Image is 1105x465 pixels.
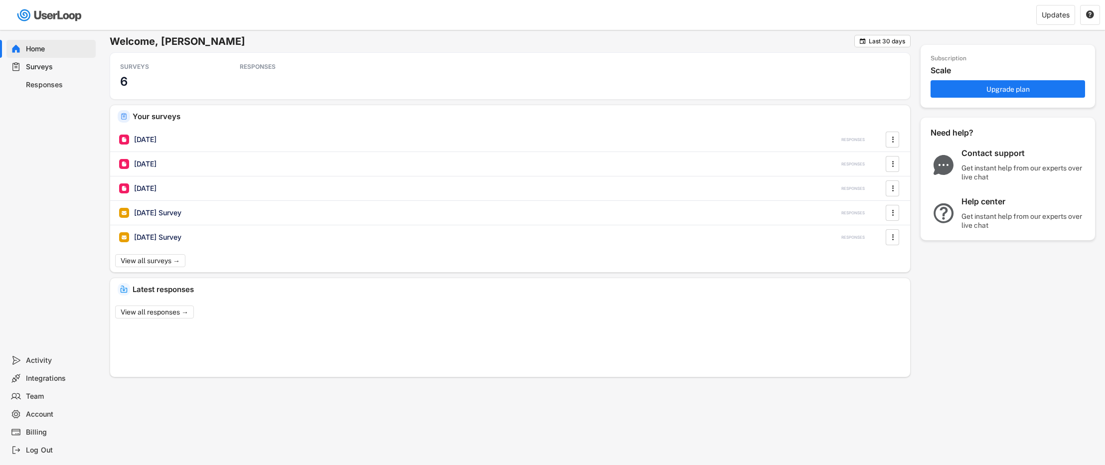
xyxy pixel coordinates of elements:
div: RESPONSES [240,63,329,71]
button: Upgrade plan [931,80,1085,98]
div: SURVEYS [120,63,210,71]
div: Team [26,392,92,401]
div: Updates [1042,11,1070,18]
div: Latest responses [133,286,903,293]
div: RESPONSES [841,161,865,167]
button:  [888,181,898,196]
button:  [1086,10,1095,19]
button:  [888,230,898,245]
text:  [892,183,894,193]
div: Surveys [26,62,92,72]
h3: 6 [120,74,128,89]
img: ChatMajor.svg [931,155,956,175]
div: Account [26,410,92,419]
div: Integrations [26,374,92,383]
img: QuestionMarkInverseMajor.svg [931,203,956,223]
div: Last 30 days [869,38,905,44]
button:  [859,37,866,45]
button: View all responses → [115,306,194,318]
div: Subscription [931,55,966,63]
div: Need help? [931,128,1000,138]
div: RESPONSES [841,186,865,191]
div: [DATE] Survey [134,208,181,218]
h6: Welcome, [PERSON_NAME] [110,35,854,48]
div: Contact support [961,148,1086,158]
text:  [892,134,894,145]
div: RESPONSES [841,210,865,216]
div: Get instant help from our experts over live chat [961,163,1086,181]
div: Scale [931,65,1090,76]
div: [DATE] [134,159,157,169]
div: RESPONSES [841,235,865,240]
img: IncomingMajor.svg [120,286,128,293]
div: Help center [961,196,1086,207]
div: Home [26,44,92,54]
div: [DATE] [134,183,157,193]
div: Get instant help from our experts over live chat [961,212,1086,230]
div: [DATE] [134,135,157,145]
text:  [892,158,894,169]
text:  [892,207,894,218]
text:  [860,37,866,45]
text:  [892,232,894,242]
text:  [1086,10,1094,19]
div: Billing [26,428,92,437]
img: userloop-logo-01.svg [15,5,85,25]
div: Log Out [26,446,92,455]
div: Activity [26,356,92,365]
div: [DATE] Survey [134,232,181,242]
button:  [888,205,898,220]
button:  [888,132,898,147]
div: Responses [26,80,92,90]
div: RESPONSES [841,137,865,143]
div: Your surveys [133,113,903,120]
button:  [888,156,898,171]
button: View all surveys → [115,254,185,267]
